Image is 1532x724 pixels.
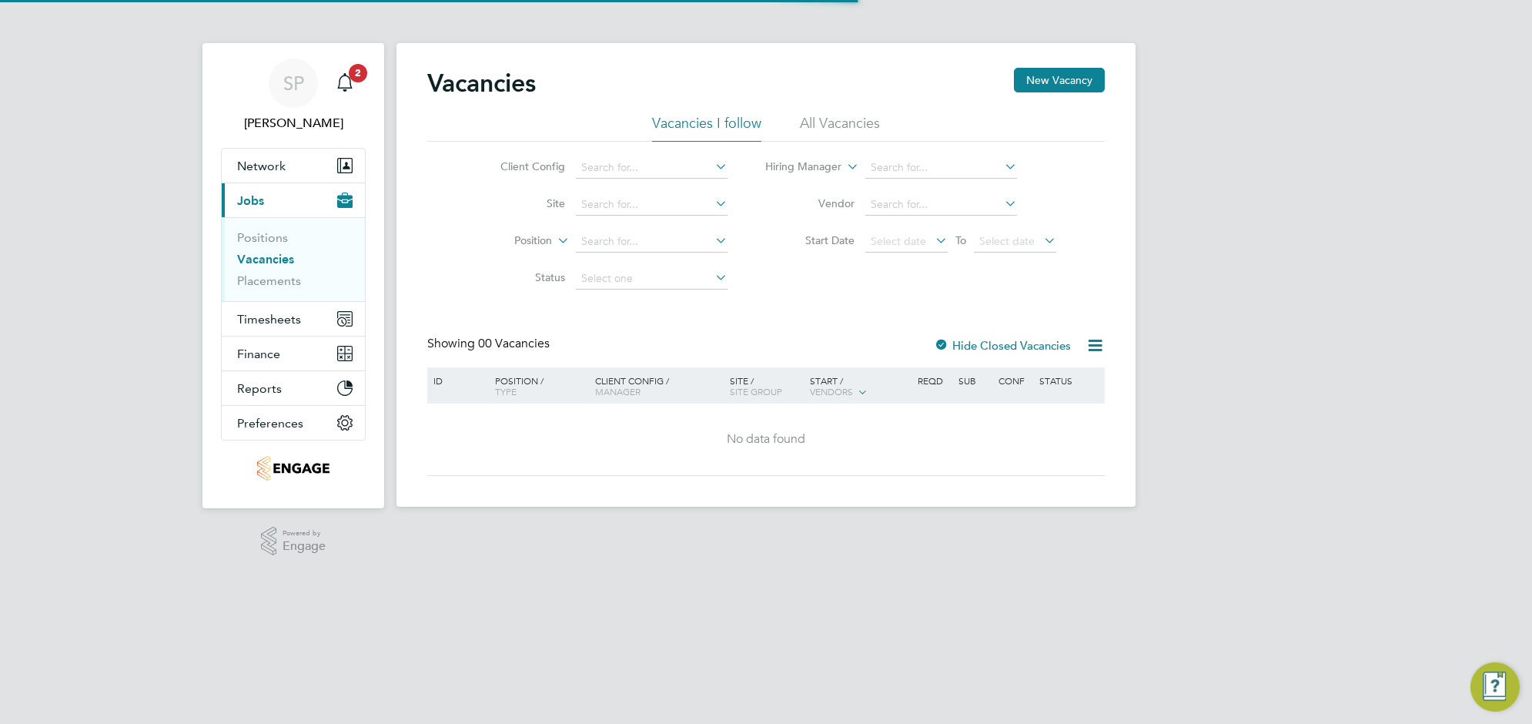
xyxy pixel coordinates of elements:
[726,367,807,404] div: Site /
[430,431,1102,447] div: No data found
[652,114,761,142] li: Vacancies I follow
[871,234,926,248] span: Select date
[427,336,553,352] div: Showing
[221,59,366,132] a: SP[PERSON_NAME]
[1470,662,1520,712] button: Engage Resource Center
[237,381,282,396] span: Reports
[591,367,726,404] div: Client Config /
[766,233,855,247] label: Start Date
[430,367,483,394] div: ID
[730,385,782,397] span: Site Group
[914,367,954,394] div: Reqd
[495,385,517,397] span: Type
[483,367,591,404] div: Position /
[766,196,855,210] label: Vendor
[237,416,303,431] span: Preferences
[261,527,326,556] a: Powered byEngage
[222,337,365,370] button: Finance
[576,268,728,290] input: Select one
[257,456,329,481] img: jjfox-logo-retina.png
[222,183,365,217] button: Jobs
[222,149,365,183] button: Network
[1035,367,1102,394] div: Status
[810,385,853,397] span: Vendors
[237,312,301,327] span: Timesheets
[979,234,1035,248] span: Select date
[753,159,841,175] label: Hiring Manager
[595,385,641,397] span: Manager
[237,273,301,288] a: Placements
[951,230,971,250] span: To
[237,252,294,266] a: Vacancies
[222,406,365,440] button: Preferences
[283,540,326,553] span: Engage
[221,114,366,132] span: Sophie Perry
[478,336,550,351] span: 00 Vacancies
[1014,68,1105,92] button: New Vacancy
[865,157,1017,179] input: Search for...
[463,233,552,249] label: Position
[576,194,728,216] input: Search for...
[477,270,565,284] label: Status
[237,159,286,173] span: Network
[349,64,367,82] span: 2
[237,193,264,208] span: Jobs
[222,217,365,301] div: Jobs
[283,527,326,540] span: Powered by
[995,367,1035,394] div: Conf
[955,367,995,394] div: Sub
[934,338,1071,353] label: Hide Closed Vacancies
[222,302,365,336] button: Timesheets
[329,59,360,108] a: 2
[477,159,565,173] label: Client Config
[477,196,565,210] label: Site
[283,73,304,93] span: SP
[576,157,728,179] input: Search for...
[237,230,288,245] a: Positions
[800,114,880,142] li: All Vacancies
[865,194,1017,216] input: Search for...
[806,367,914,406] div: Start /
[427,68,536,99] h2: Vacancies
[221,456,366,481] a: Go to home page
[237,347,280,361] span: Finance
[202,43,384,508] nav: Main navigation
[576,231,728,253] input: Search for...
[222,371,365,405] button: Reports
